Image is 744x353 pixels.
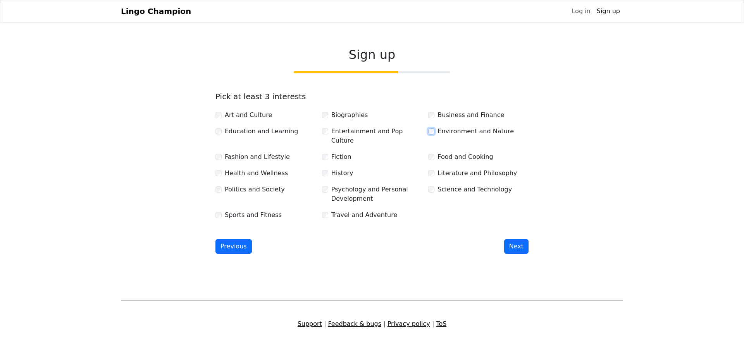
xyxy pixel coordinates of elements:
[387,320,430,327] a: Privacy policy
[437,127,514,136] label: Environment and Nature
[436,320,446,327] a: ToS
[215,92,306,101] label: Pick at least 3 interests
[331,152,351,162] label: Fiction
[331,185,422,203] label: Psychology and Personal Development
[331,127,422,145] label: Entertainment and Pop Culture
[594,3,623,19] a: Sign up
[225,110,272,120] label: Art and Culture
[331,169,353,178] label: History
[225,210,282,220] label: Sports and Fitness
[331,110,368,120] label: Biographies
[215,239,252,254] button: Previous
[331,210,398,220] label: Travel and Adventure
[116,319,628,329] div: | | |
[121,3,191,19] a: Lingo Champion
[504,239,529,254] button: Next
[298,320,322,327] a: Support
[568,3,593,19] a: Log in
[328,320,381,327] a: Feedback & bugs
[225,169,288,178] label: Health and Wellness
[437,185,512,194] label: Science and Technology
[437,169,517,178] label: Literature and Philosophy
[437,152,493,162] label: Food and Cooking
[225,127,298,136] label: Education and Learning
[215,47,529,62] h2: Sign up
[225,152,290,162] label: Fashion and Lifestyle
[225,185,285,194] label: Politics and Society
[437,110,504,120] label: Business and Finance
